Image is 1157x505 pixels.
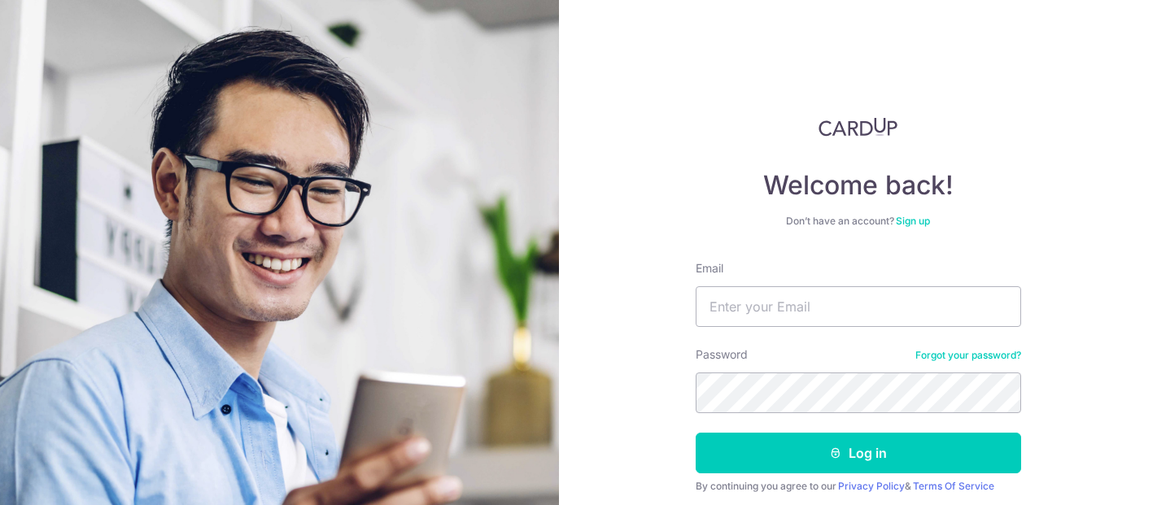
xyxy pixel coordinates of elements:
[696,480,1021,493] div: By continuing you agree to our &
[696,433,1021,473] button: Log in
[696,286,1021,327] input: Enter your Email
[696,260,723,276] label: Email
[696,169,1021,202] h4: Welcome back!
[913,480,994,492] a: Terms Of Service
[915,349,1021,362] a: Forgot your password?
[696,215,1021,228] div: Don’t have an account?
[896,215,930,227] a: Sign up
[819,117,898,137] img: CardUp Logo
[838,480,905,492] a: Privacy Policy
[696,346,748,363] label: Password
